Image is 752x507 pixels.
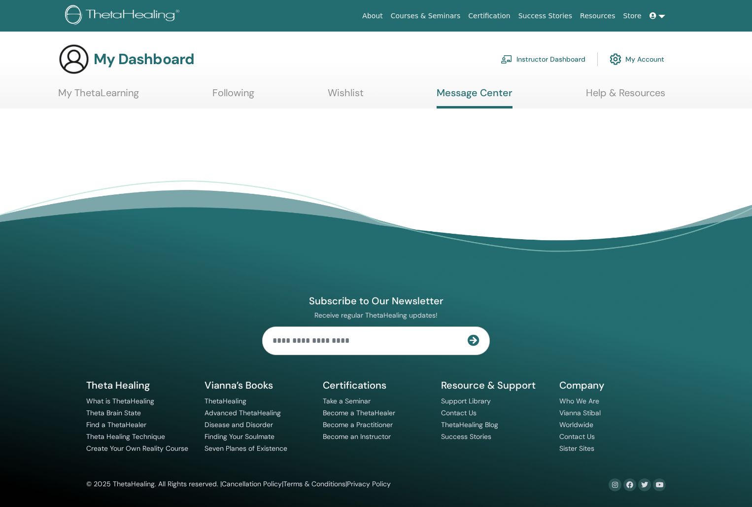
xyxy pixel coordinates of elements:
h5: Resource & Support [441,379,547,392]
a: Sister Sites [559,444,594,453]
a: ThetaHealing [205,397,246,405]
img: generic-user-icon.jpg [58,43,90,75]
a: Contact Us [441,408,477,417]
h5: Theta Healing [86,379,193,392]
a: Worldwide [559,420,593,429]
a: Courses & Seminars [387,7,465,25]
h5: Vianna’s Books [205,379,311,392]
a: Seven Planes of Existence [205,444,287,453]
div: © 2025 ThetaHealing. All Rights reserved. | | | [86,478,391,490]
a: Following [212,87,254,106]
a: Certification [464,7,514,25]
a: Find a ThetaHealer [86,420,146,429]
a: Terms & Conditions [283,479,345,488]
a: Become an Instructor [323,432,391,441]
a: About [358,7,386,25]
p: Receive regular ThetaHealing updates! [262,311,490,320]
a: Finding Your Soulmate [205,432,274,441]
img: logo.png [65,5,183,27]
a: Support Library [441,397,491,405]
h5: Certifications [323,379,429,392]
h3: My Dashboard [94,50,194,68]
a: Wishlist [328,87,364,106]
a: Instructor Dashboard [501,48,585,70]
h5: Company [559,379,666,392]
a: Theta Brain State [86,408,141,417]
a: Resources [576,7,619,25]
a: Create Your Own Reality Course [86,444,188,453]
img: cog.svg [610,51,621,68]
a: Disease and Disorder [205,420,273,429]
a: Success Stories [441,432,491,441]
a: What is ThetaHealing [86,397,154,405]
a: Cancellation Policy [222,479,282,488]
a: Advanced ThetaHealing [205,408,281,417]
a: Privacy Policy [347,479,391,488]
a: ThetaHealing Blog [441,420,498,429]
a: Help & Resources [586,87,665,106]
a: Theta Healing Technique [86,432,165,441]
a: Take a Seminar [323,397,371,405]
a: Success Stories [514,7,576,25]
img: chalkboard-teacher.svg [501,55,513,64]
a: Store [619,7,646,25]
a: Vianna Stibal [559,408,601,417]
a: My Account [610,48,664,70]
a: My ThetaLearning [58,87,139,106]
a: Contact Us [559,432,595,441]
a: Who We Are [559,397,599,405]
a: Message Center [437,87,513,109]
h4: Subscribe to Our Newsletter [262,294,490,307]
a: Become a Practitioner [323,420,393,429]
a: Become a ThetaHealer [323,408,395,417]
